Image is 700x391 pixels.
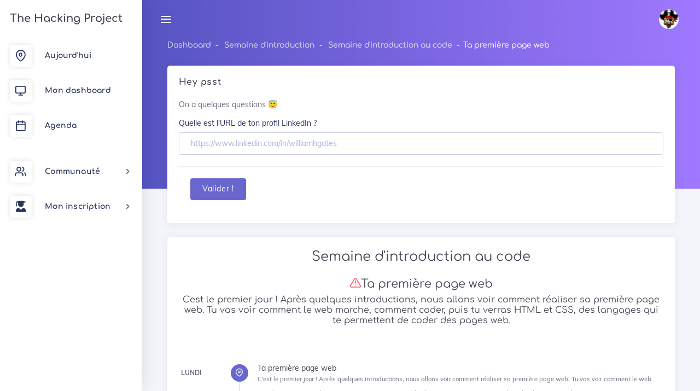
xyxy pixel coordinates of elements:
h2: Semaine d'introduction au code [179,249,663,265]
a: Dashboard [167,41,211,49]
button: Valider ! [190,178,246,201]
a: Semaine d'introduction [224,41,314,49]
p: On a quelques questions 😇 [179,99,663,110]
span: Mon dashboard [45,86,111,95]
span: Communauté [45,167,100,176]
h3: Ta première page web [179,277,663,291]
h5: Hey psst [179,77,663,87]
label: Quelle est l'URL de ton profil LinkedIn ? [179,118,317,129]
div: Ta première page web [258,364,663,372]
span: Mon inscription [45,202,110,211]
h5: C'est le premier jour ! Après quelques introductions, nous allons voir comment réaliser sa premiè... [179,295,663,326]
span: Agenda [45,121,77,130]
span: Aujourd'hui [45,51,91,60]
div: Lundi [181,367,201,379]
input: https://www.linkedin.com/in/williamhgates [179,132,663,155]
li: Ta première page web [452,38,550,52]
a: Semaine d'introduction au code [328,41,452,49]
h3: The Hacking Project [7,13,122,25]
img: avatar [659,9,679,29]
